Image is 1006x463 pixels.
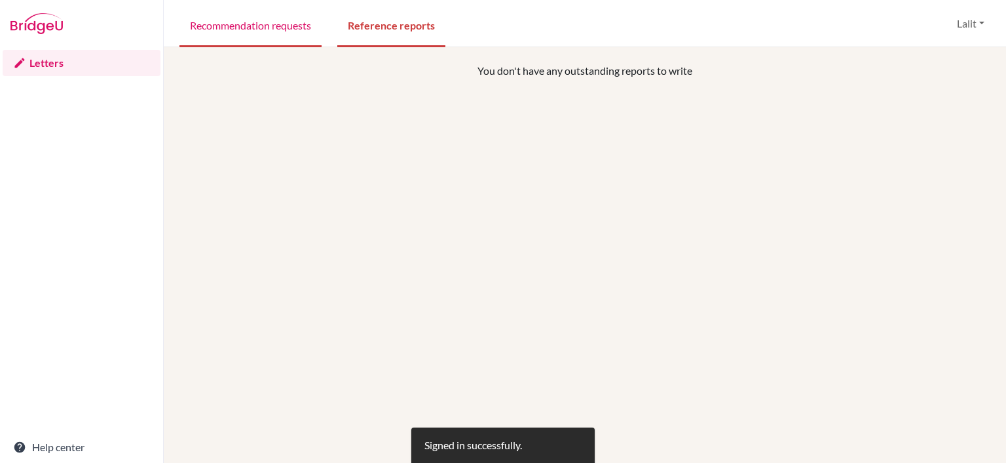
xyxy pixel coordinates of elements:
[337,2,445,47] a: Reference reports
[3,50,160,76] a: Letters
[257,63,913,79] p: You don't have any outstanding reports to write
[951,11,990,36] button: Lalit
[179,2,322,47] a: Recommendation requests
[424,437,522,453] div: Signed in successfully.
[10,13,63,34] img: Bridge-U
